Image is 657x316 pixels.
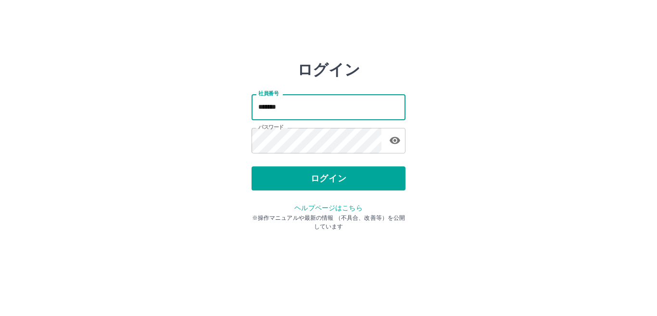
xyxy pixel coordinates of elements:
[297,61,360,79] h2: ログイン
[258,124,284,131] label: パスワード
[252,166,405,190] button: ログイン
[294,204,362,212] a: ヘルプページはこちら
[258,90,278,97] label: 社員番号
[252,214,405,231] p: ※操作マニュアルや最新の情報 （不具合、改善等）を公開しています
